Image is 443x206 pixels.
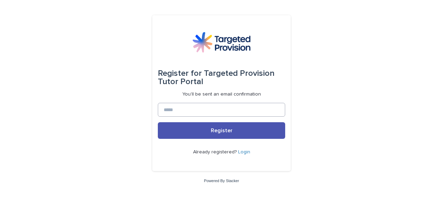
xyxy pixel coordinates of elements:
span: Register for [158,69,202,78]
a: Powered By Stacker [204,179,239,183]
span: Already registered? [193,150,238,154]
span: Register [211,128,233,133]
button: Register [158,122,285,139]
img: M5nRWzHhSzIhMunXDL62 [192,32,251,53]
p: You'll be sent an email confirmation [182,91,261,97]
div: Targeted Provision Tutor Portal [158,64,285,91]
a: Login [238,150,250,154]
